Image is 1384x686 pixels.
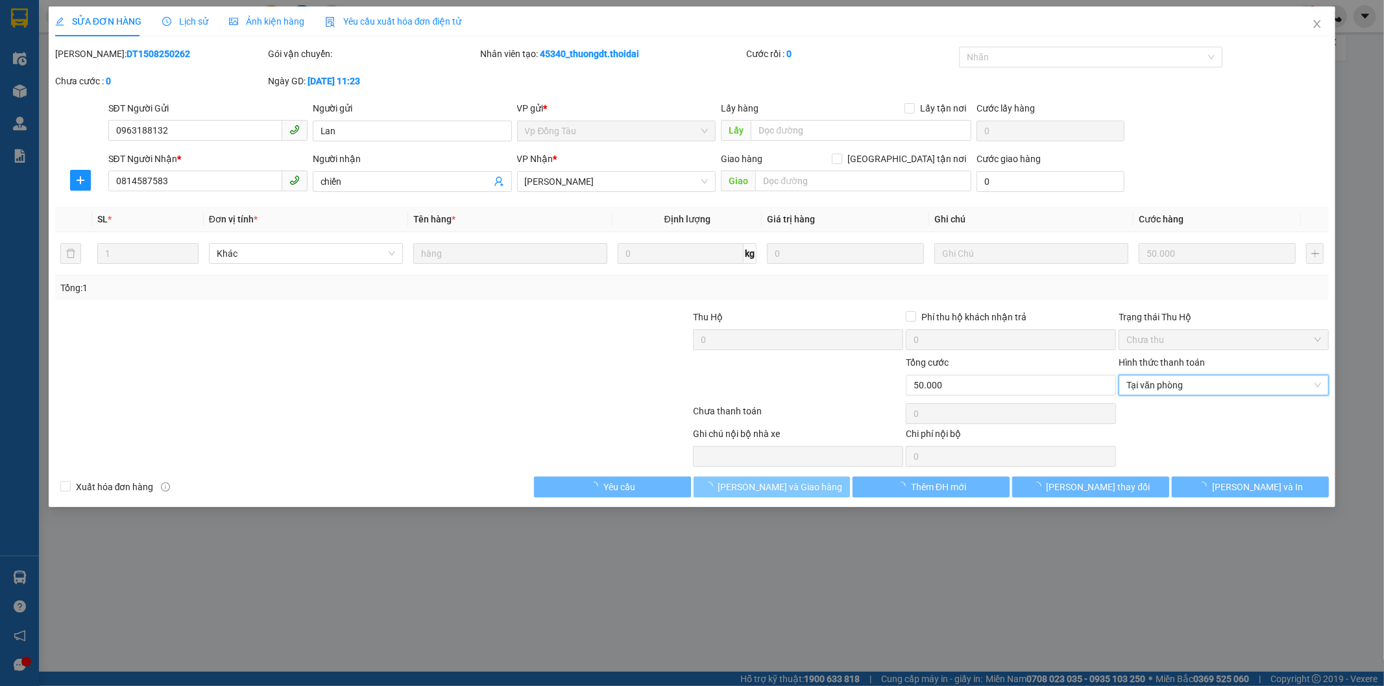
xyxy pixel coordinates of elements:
span: Tổng cước [906,357,949,368]
div: Người nhận [313,152,512,166]
span: loading [1198,482,1212,491]
button: [PERSON_NAME] và In [1172,477,1329,497]
span: Lịch sử [162,16,208,27]
span: Phí thu hộ khách nhận trả [916,310,1032,324]
input: Cước lấy hàng [977,121,1124,141]
button: Close [1299,6,1335,43]
span: Lấy tận nơi [915,101,971,115]
span: loading [704,482,718,491]
span: info-circle [161,482,170,491]
span: [GEOGRAPHIC_DATA] tận nơi [842,152,971,166]
b: 0 [786,49,792,59]
span: [PERSON_NAME] thay đổi [1047,480,1150,494]
img: icon [325,17,335,27]
span: close [1312,19,1322,29]
button: plus [70,170,91,191]
span: loading [589,482,603,491]
input: Dọc đường [755,171,971,191]
span: Lấy [721,120,751,141]
div: Chi phí nội bộ [906,427,1116,446]
span: Vp Đồng Tàu [525,121,709,141]
span: Xuất hóa đơn hàng [71,480,159,494]
span: user-add [494,176,504,187]
input: 0 [767,243,924,264]
input: Dọc đường [751,120,971,141]
span: SỬA ĐƠN HÀNG [55,16,141,27]
span: Yêu cầu xuất hóa đơn điện tử [325,16,462,27]
span: [PERSON_NAME] và In [1212,480,1303,494]
span: Giao hàng [721,154,762,164]
div: Trạng thái Thu Hộ [1119,310,1329,324]
label: Hình thức thanh toán [1119,357,1205,368]
span: phone [289,175,300,185]
span: SL [97,214,108,224]
th: Ghi chú [929,207,1134,232]
div: SĐT Người Nhận [108,152,308,166]
div: Ghi chú nội bộ nhà xe [693,427,903,446]
div: Chưa thanh toán [692,404,905,427]
b: 45340_thuongdt.thoidai [540,49,640,59]
span: Lấy hàng [721,103,759,113]
button: Yêu cầu [534,477,691,497]
button: delete [60,243,81,264]
div: Người gửi [313,101,512,115]
div: VP gửi [517,101,716,115]
button: [PERSON_NAME] và Giao hàng [694,477,851,497]
span: plus [71,175,90,185]
input: Cước giao hàng [977,171,1124,192]
span: loading [1032,482,1047,491]
b: DT1508250262 [127,49,190,59]
div: Tổng: 1 [60,281,534,295]
input: VD: Bàn, Ghế [413,243,607,264]
div: Ngày GD: [268,74,478,88]
label: Cước giao hàng [977,154,1041,164]
button: [PERSON_NAME] thay đổi [1012,477,1169,497]
span: Thêm ĐH mới [911,480,966,494]
button: Thêm ĐH mới [853,477,1010,497]
span: VP Nhận [517,154,553,164]
span: [PERSON_NAME] và Giao hàng [718,480,843,494]
input: Ghi Chú [934,243,1128,264]
div: Nhân viên tạo: [481,47,744,61]
span: Tên hàng [413,214,455,224]
span: Tại văn phòng [1126,375,1321,395]
label: Cước lấy hàng [977,103,1035,113]
div: Gói vận chuyển: [268,47,478,61]
span: Lý Nhân [525,172,709,191]
button: plus [1306,243,1324,264]
input: 0 [1139,243,1296,264]
span: loading [897,482,911,491]
span: Chưa thu [1126,330,1321,349]
span: picture [229,17,238,26]
span: Yêu cầu [603,480,635,494]
span: Định lượng [664,214,710,224]
span: Đơn vị tính [209,214,258,224]
span: Ảnh kiện hàng [229,16,304,27]
div: SĐT Người Gửi [108,101,308,115]
b: 0 [106,76,111,86]
div: Cước rồi : [746,47,956,61]
span: clock-circle [162,17,171,26]
span: Giao [721,171,755,191]
span: phone [289,124,300,135]
b: [DATE] 11:23 [308,76,360,86]
span: Thu Hộ [693,312,723,322]
div: Chưa cước : [55,74,265,88]
span: edit [55,17,64,26]
span: Khác [217,244,395,263]
span: Cước hàng [1139,214,1184,224]
span: kg [744,243,757,264]
div: [PERSON_NAME]: [55,47,265,61]
span: Giá trị hàng [767,214,815,224]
